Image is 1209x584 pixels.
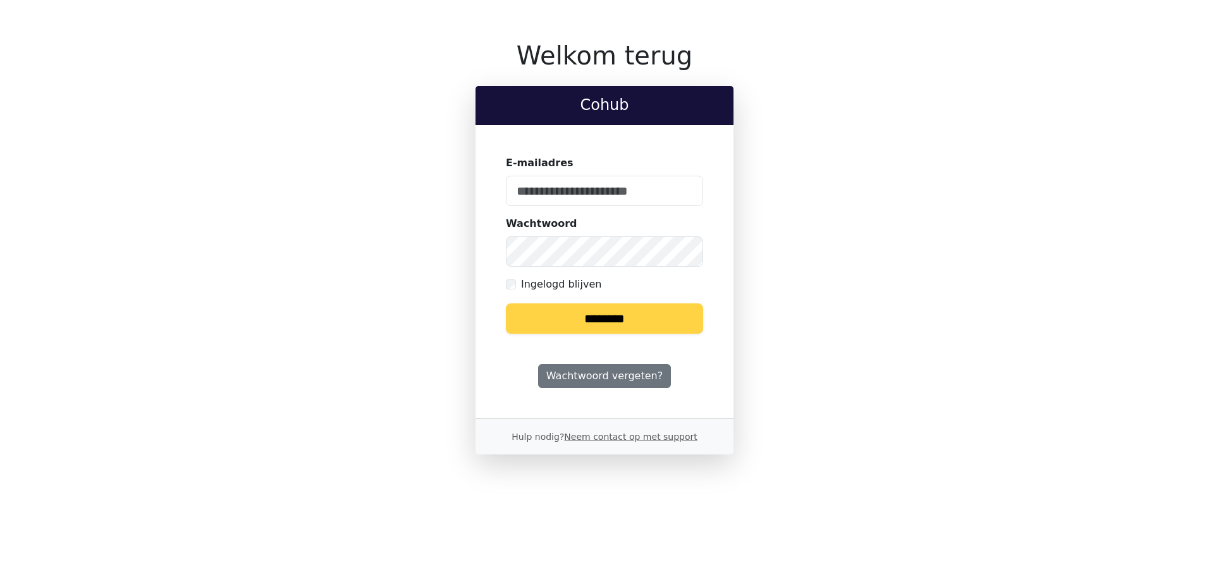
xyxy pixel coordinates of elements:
label: E-mailadres [506,155,574,171]
label: Wachtwoord [506,216,577,231]
h2: Cohub [486,96,723,114]
a: Neem contact op met support [564,432,697,442]
a: Wachtwoord vergeten? [538,364,671,388]
label: Ingelogd blijven [521,277,601,292]
h1: Welkom terug [476,40,733,71]
small: Hulp nodig? [512,432,697,442]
